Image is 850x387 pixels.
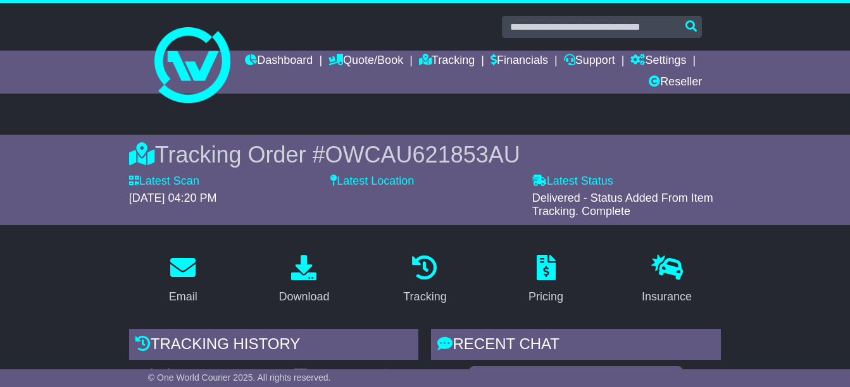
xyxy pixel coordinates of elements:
[528,288,563,305] div: Pricing
[532,175,613,188] label: Latest Status
[630,51,686,72] a: Settings
[532,192,713,218] span: Delivered - Status Added From Item Tracking. Complete
[129,192,217,204] span: [DATE] 04:20 PM
[148,372,331,383] span: © One World Courier 2025. All rights reserved.
[431,329,721,363] div: RECENT CHAT
[278,288,329,305] div: Download
[270,250,337,310] a: Download
[129,329,419,363] div: Tracking history
[129,175,199,188] label: Latest Scan
[328,51,403,72] a: Quote/Book
[395,250,454,310] a: Tracking
[491,51,548,72] a: Financials
[649,72,702,94] a: Reseller
[129,141,721,168] div: Tracking Order #
[169,288,197,305] div: Email
[564,51,615,72] a: Support
[330,175,414,188] label: Latest Location
[325,142,520,168] span: OWCAU621853AU
[419,51,475,72] a: Tracking
[161,250,206,310] a: Email
[520,250,572,310] a: Pricing
[403,288,446,305] div: Tracking
[245,51,313,72] a: Dashboard
[634,250,700,310] a: Insurance
[642,288,692,305] div: Insurance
